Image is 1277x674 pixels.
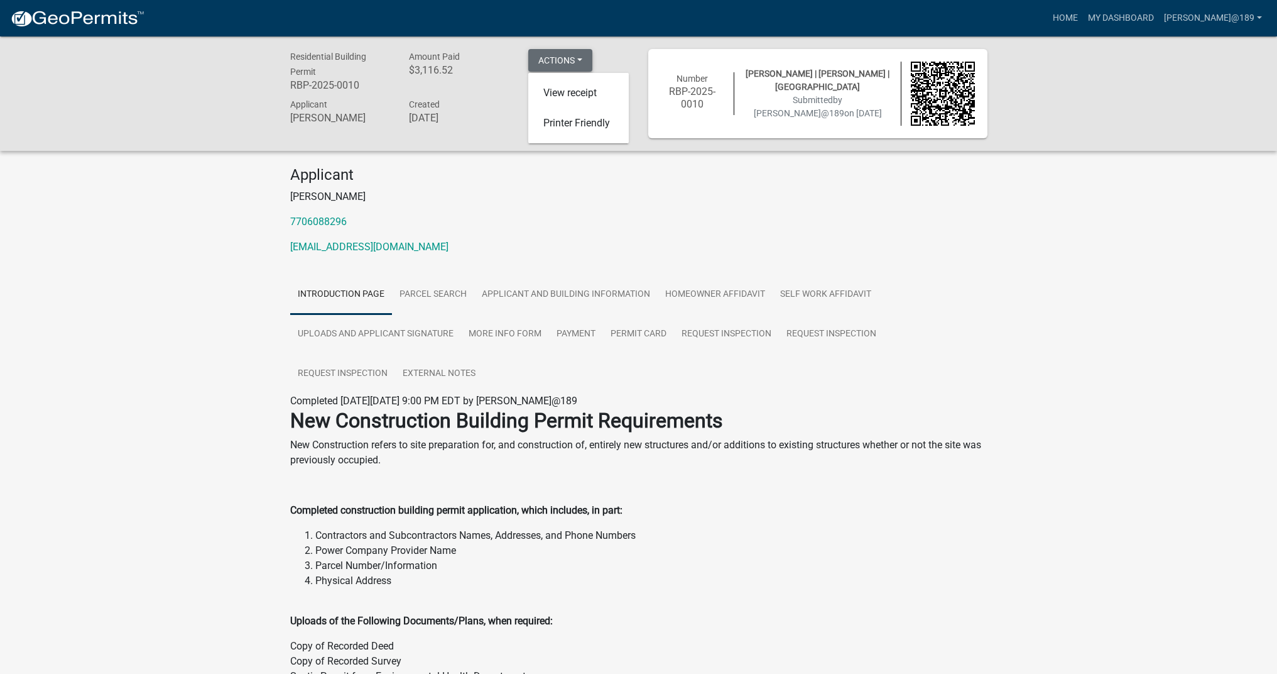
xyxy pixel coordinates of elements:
[549,314,603,355] a: Payment
[290,166,987,184] h4: Applicant
[315,528,987,543] li: Contractors and Subcontractors Names, Addresses, and Phone Numbers
[779,314,884,355] a: Request Inspection
[911,62,975,126] img: QR code
[290,504,622,516] strong: Completed construction building permit application, which includes, in part:
[1083,6,1159,30] a: My Dashboard
[677,74,708,84] span: Number
[315,558,987,573] li: Parcel Number/Information
[674,314,779,355] a: Request Inspection
[1159,6,1267,30] a: [PERSON_NAME]@189
[754,95,882,118] span: Submitted on [DATE]
[528,73,629,143] div: Actions
[461,314,549,355] a: More Info Form
[290,189,987,204] p: [PERSON_NAME]
[290,395,577,407] span: Completed [DATE][DATE] 9:00 PM EDT by [PERSON_NAME]@189
[290,275,392,315] a: Introduction Page
[773,275,879,315] a: Self Work Affidavit
[290,409,723,433] strong: New Construction Building Permit Requirements
[409,64,509,76] h6: $3,116.52
[409,52,460,62] span: Amount Paid
[474,275,658,315] a: Applicant and Building Information
[290,241,448,253] a: [EMAIL_ADDRESS][DOMAIN_NAME]
[290,354,395,394] a: Request Inspection
[290,314,461,355] a: Uploads and Applicant Signature
[290,99,327,109] span: Applicant
[603,314,674,355] a: Permit Card
[315,543,987,558] li: Power Company Provider Name
[658,275,773,315] a: Homeowner Affidavit
[315,573,987,604] li: Physical Address
[290,52,366,77] span: Residential Building Permit
[290,438,987,468] p: New Construction refers to site preparation for, and construction of, entirely new structures and...
[528,49,592,72] button: Actions
[395,354,483,394] a: External Notes
[409,112,509,124] h6: [DATE]
[290,112,391,124] h6: [PERSON_NAME]
[661,86,725,109] h6: RBP-2025-0010
[746,69,889,92] span: [PERSON_NAME] | [PERSON_NAME] | [GEOGRAPHIC_DATA]
[290,79,391,91] h6: RBP-2025-0010
[409,99,440,109] span: Created
[1048,6,1083,30] a: Home
[528,78,629,108] a: View receipt
[290,216,347,228] a: 7706088296
[392,275,474,315] a: Parcel search
[528,108,629,138] a: Printer Friendly
[290,615,553,627] strong: Uploads of the Following Documents/Plans, when required:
